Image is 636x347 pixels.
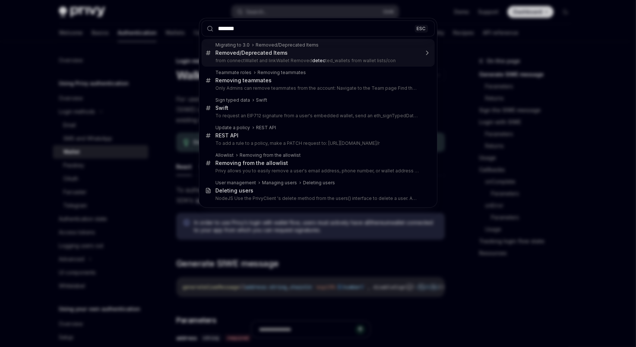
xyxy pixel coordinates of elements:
[262,180,297,186] div: Managing users
[415,25,428,32] div: ESC
[216,180,256,186] div: User management
[216,132,239,139] div: REST API
[216,97,250,103] div: Sign typed data
[216,168,419,174] p: Privy allows you to easily remove a user's email address, phone number, or wallet address to the all
[216,160,288,166] div: Removing from the allowlist
[216,195,419,201] p: NodeJS Use the PrivyClient 's delete method from the users() interface to delete a user. As a p
[216,58,419,64] p: from connectWallet and linkWallet Removed ted_wallets from wallet lists/con
[216,113,419,119] p: To request an EIP712 signature from a user's embedded wallet, send an eth_signTypedData_v4 JSON-
[377,140,380,146] policy_id: /r
[256,42,319,48] div: Removed/Deprecated Items
[216,77,272,84] div: Removing teammates
[258,70,306,76] div: Removing teammates
[313,58,326,63] b: detec
[256,97,268,103] div: Swift
[256,125,276,131] div: REST API
[303,180,335,186] div: Deleting users
[216,152,234,158] div: Allowlist
[216,50,288,56] div: Removed/Deprecated Items
[216,125,250,131] div: Update a policy
[216,42,250,48] div: Migrating to 3.0
[216,105,229,111] div: Swift
[240,152,301,158] div: Removing from the allowlist
[216,140,419,146] p: To add a rule to a policy, make a PATCH request to: [URL][DOMAIN_NAME]
[216,187,254,194] div: Deleting users
[216,85,419,91] p: Only Admins can remove teammates from the account: Navigate to the Team page Find the teammate you w
[216,70,252,76] div: Teammate roles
